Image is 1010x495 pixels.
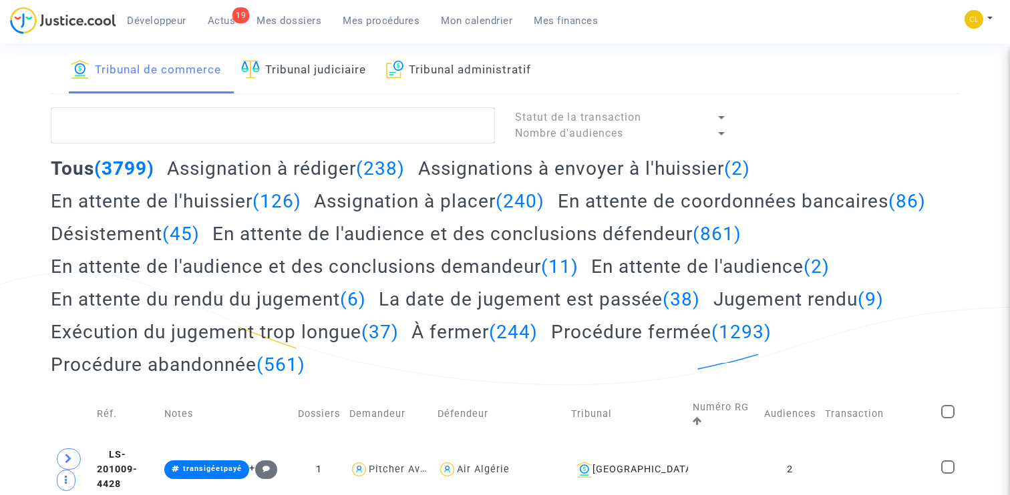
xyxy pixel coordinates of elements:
h2: En attente de l'huissier [51,189,301,213]
td: Défendeur [433,386,566,443]
h2: Exécution du jugement trop longue [51,320,399,344]
a: Développeur [116,11,197,31]
span: (6) [340,288,366,310]
h2: Désistement [51,222,200,245]
td: Dossiers [293,386,345,443]
a: Tribunal administratif [386,48,532,93]
span: (126) [252,190,301,212]
td: Réf. [92,386,160,443]
span: Mon calendrier [441,15,512,27]
span: (2) [804,256,830,278]
h2: Assignation à rédiger [167,157,405,180]
img: icon-faciliter-sm.svg [241,60,260,79]
h2: La date de jugement est passée [379,288,700,311]
span: (38) [663,288,700,310]
span: (11) [541,256,578,278]
td: Demandeur [345,386,433,443]
a: Mes dossiers [246,11,332,31]
div: 19 [232,7,249,23]
h2: Procédure abandonnée [51,353,305,376]
img: icon-banque.svg [71,60,90,79]
td: Transaction [820,386,937,443]
a: Mon calendrier [430,11,523,31]
span: (9) [858,288,884,310]
h2: Assignations à envoyer à l'huissier [418,157,750,180]
span: transigéetpayé [183,464,242,473]
span: (244) [489,321,538,343]
a: Mes finances [523,11,609,31]
span: Statut de la transaction [515,111,641,123]
td: Audiences [760,386,820,443]
a: Tribunal judiciaire [241,48,366,93]
span: (1293) [711,321,772,343]
a: Mes procédures [332,11,430,31]
span: Développeur [127,15,186,27]
span: (238) [356,157,405,179]
h2: En attente de l'audience et des conclusions demandeur [51,255,578,278]
h2: En attente de l'audience [591,255,830,278]
span: + [249,462,278,474]
span: (240) [496,190,544,212]
span: (3799) [94,157,154,179]
h2: En attente du rendu du jugement [51,288,366,311]
span: (86) [888,190,926,212]
div: Pitcher Avocat [369,464,442,475]
div: [GEOGRAPHIC_DATA] [571,462,683,478]
img: icon-user.svg [438,460,457,479]
td: Numéro RG [688,386,760,443]
h2: En attente de coordonnées bancaires [558,189,926,213]
h2: Tous [51,157,154,180]
span: (2) [724,157,750,179]
img: icon-user.svg [349,460,369,479]
span: (861) [693,223,741,245]
img: icon-banque.svg [576,462,593,478]
a: 19Actus [197,11,246,31]
span: (45) [162,223,200,245]
img: jc-logo.svg [10,7,116,34]
img: f0b917ab549025eb3af43f3c4438ad5d [965,10,983,29]
span: Nombre d'audiences [515,127,623,139]
a: Tribunal de commerce [71,48,221,93]
img: icon-archive.svg [386,60,404,79]
span: (37) [361,321,399,343]
span: Mes finances [534,15,598,27]
span: Mes procédures [343,15,419,27]
td: Tribunal [566,386,688,443]
span: LS-201009-4428 [97,449,138,489]
div: Air Algérie [457,464,510,475]
h2: Procédure fermée [551,320,772,344]
h2: Jugement rendu [713,288,884,311]
span: (561) [257,354,305,376]
span: Mes dossiers [257,15,321,27]
td: Notes [160,386,293,443]
span: Actus [208,15,236,27]
h2: Assignation à placer [314,189,544,213]
h2: En attente de l'audience et des conclusions défendeur [212,222,741,245]
h2: À fermer [411,320,538,344]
